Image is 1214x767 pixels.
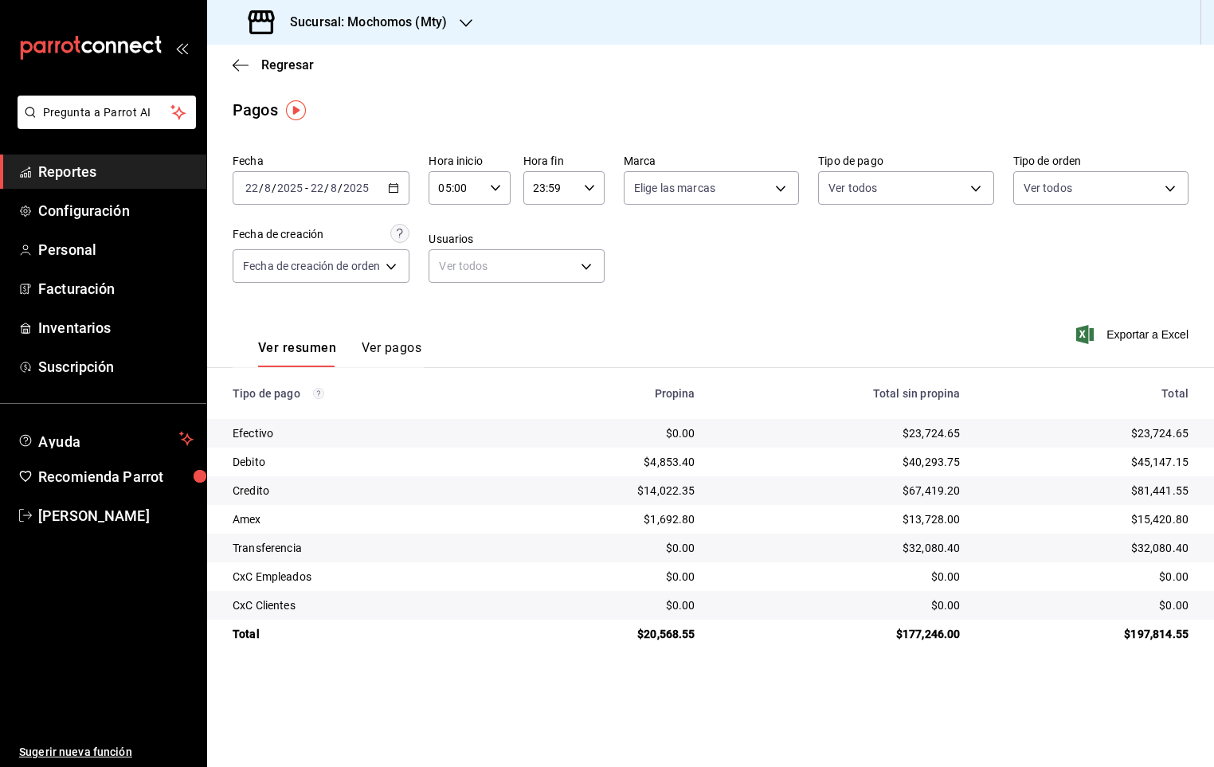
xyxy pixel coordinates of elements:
div: $0.00 [525,540,695,556]
span: Ayuda [38,429,173,448]
span: / [324,182,329,194]
button: Ver pagos [362,340,421,367]
span: Reportes [38,161,194,182]
h3: Sucursal: Mochomos (Mty) [277,13,447,32]
input: -- [245,182,259,194]
label: Fecha [233,155,409,166]
div: Pagos [233,98,278,122]
div: $23,724.65 [985,425,1189,441]
div: CxC Empleados [233,569,499,585]
span: Suscripción [38,356,194,378]
a: Pregunta a Parrot AI [11,115,196,132]
input: ---- [276,182,303,194]
div: $0.00 [525,597,695,613]
span: Elige las marcas [634,180,715,196]
span: Facturación [38,278,194,299]
span: Pregunta a Parrot AI [43,104,171,121]
div: $32,080.40 [985,540,1189,556]
input: -- [310,182,324,194]
label: Usuarios [429,233,604,245]
label: Tipo de orden [1013,155,1189,166]
svg: Los pagos realizados con Pay y otras terminales son montos brutos. [313,388,324,399]
button: open_drawer_menu [175,41,188,54]
div: $0.00 [985,569,1189,585]
input: -- [330,182,338,194]
button: Exportar a Excel [1079,325,1189,344]
label: Hora fin [523,155,605,166]
div: $0.00 [985,597,1189,613]
div: Transferencia [233,540,499,556]
span: Regresar [261,57,314,72]
span: Personal [38,239,194,260]
button: Ver resumen [258,340,336,367]
div: $20,568.55 [525,626,695,642]
span: / [338,182,343,194]
button: Pregunta a Parrot AI [18,96,196,129]
span: / [272,182,276,194]
div: $13,728.00 [721,511,961,527]
span: Sugerir nueva función [19,744,194,761]
div: $45,147.15 [985,454,1189,470]
span: Recomienda Parrot [38,466,194,487]
div: $14,022.35 [525,483,695,499]
div: navigation tabs [258,340,421,367]
label: Tipo de pago [818,155,993,166]
div: $1,692.80 [525,511,695,527]
span: Fecha de creación de orden [243,258,380,274]
div: Ver todos [429,249,604,283]
div: $0.00 [525,569,695,585]
div: Total sin propina [721,387,961,400]
input: -- [264,182,272,194]
button: Regresar [233,57,314,72]
input: ---- [343,182,370,194]
div: Efectivo [233,425,499,441]
div: Tipo de pago [233,387,499,400]
div: $23,724.65 [721,425,961,441]
label: Marca [624,155,799,166]
div: $0.00 [721,597,961,613]
div: Amex [233,511,499,527]
div: $81,441.55 [985,483,1189,499]
span: Inventarios [38,317,194,338]
span: [PERSON_NAME] [38,505,194,526]
img: Tooltip marker [286,100,306,120]
div: Propina [525,387,695,400]
div: $0.00 [525,425,695,441]
div: Debito [233,454,499,470]
div: $40,293.75 [721,454,961,470]
span: Ver todos [828,180,877,196]
div: Fecha de creación [233,226,323,243]
span: - [305,182,308,194]
div: $0.00 [721,569,961,585]
div: $67,419.20 [721,483,961,499]
label: Hora inicio [429,155,510,166]
div: $197,814.55 [985,626,1189,642]
div: $4,853.40 [525,454,695,470]
span: / [259,182,264,194]
span: Configuración [38,200,194,221]
div: Total [985,387,1189,400]
div: Total [233,626,499,642]
div: CxC Clientes [233,597,499,613]
div: $177,246.00 [721,626,961,642]
div: $15,420.80 [985,511,1189,527]
div: $32,080.40 [721,540,961,556]
div: Credito [233,483,499,499]
span: Ver todos [1024,180,1072,196]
